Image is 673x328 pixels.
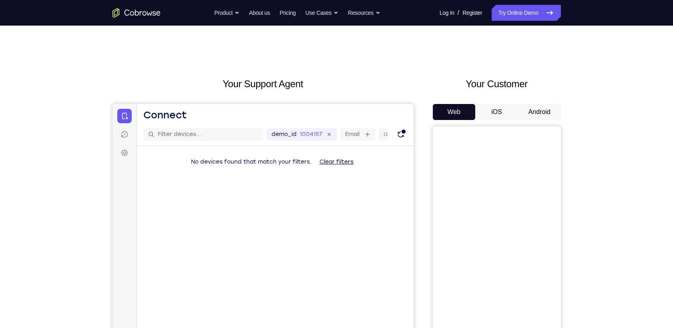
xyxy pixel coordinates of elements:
button: Android [518,104,561,120]
h2: Your Support Agent [113,77,414,91]
a: Try Online Demo [492,5,560,21]
button: iOS [475,104,518,120]
button: Web [433,104,476,120]
a: Go to the home page [113,8,161,18]
h2: Your Customer [433,77,561,91]
a: About us [249,5,270,21]
a: Log In [440,5,454,21]
button: Use Cases [305,5,338,21]
span: / [458,8,459,18]
button: Clear filters [201,50,247,66]
button: 6-digit code [139,241,187,257]
button: Resources [348,5,380,21]
span: No devices found that match your filters. [78,54,199,61]
a: Register [462,5,482,21]
button: Product [214,5,239,21]
a: Pricing [279,5,295,21]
